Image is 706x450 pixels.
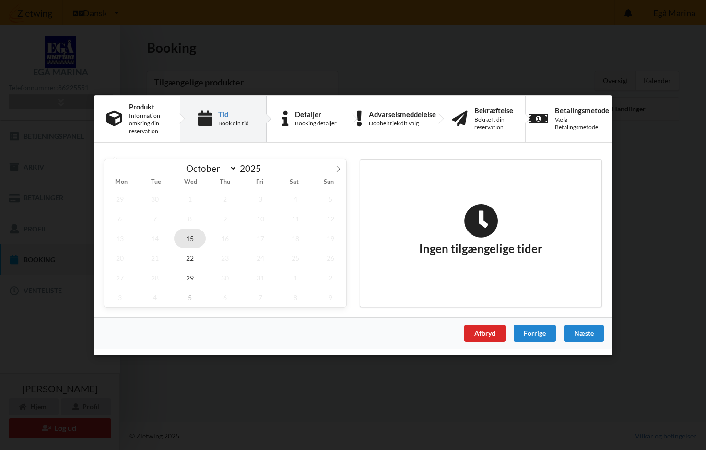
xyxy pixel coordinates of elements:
[280,189,311,208] span: October 4, 2025
[210,248,241,268] span: October 23, 2025
[369,120,436,127] div: Dobbelttjek dit valg
[104,208,136,228] span: October 6, 2025
[514,324,556,341] div: Forrige
[280,248,311,268] span: October 25, 2025
[218,120,249,127] div: Book din tid
[243,179,277,185] span: Fri
[474,116,513,131] div: Bekræft din reservation
[139,287,171,307] span: November 4, 2025
[564,324,604,341] div: Næste
[174,268,206,287] span: October 29, 2025
[237,163,269,174] input: Year
[210,287,241,307] span: November 6, 2025
[104,248,136,268] span: October 20, 2025
[139,228,171,248] span: October 14, 2025
[245,189,276,208] span: October 3, 2025
[369,110,436,118] div: Advarselsmeddelelse
[419,203,542,256] h2: Ingen tilgængelige tider
[315,228,346,248] span: October 19, 2025
[210,189,241,208] span: October 2, 2025
[245,287,276,307] span: November 7, 2025
[315,287,346,307] span: November 9, 2025
[174,189,206,208] span: October 1, 2025
[104,179,139,185] span: Mon
[210,228,241,248] span: October 16, 2025
[277,179,312,185] span: Sat
[210,268,241,287] span: October 30, 2025
[139,189,171,208] span: September 30, 2025
[245,228,276,248] span: October 17, 2025
[129,112,167,135] div: Information omkring din reservation
[139,208,171,228] span: October 7, 2025
[280,268,311,287] span: November 1, 2025
[280,287,311,307] span: November 8, 2025
[555,106,609,114] div: Betalingsmetode
[315,248,346,268] span: October 26, 2025
[245,268,276,287] span: October 31, 2025
[104,189,136,208] span: September 29, 2025
[210,208,241,228] span: October 9, 2025
[182,162,237,174] select: Month
[315,208,346,228] span: October 12, 2025
[174,287,206,307] span: November 5, 2025
[315,189,346,208] span: October 5, 2025
[174,208,206,228] span: October 8, 2025
[474,106,513,114] div: Bekræftelse
[464,324,506,341] div: Afbryd
[295,110,337,118] div: Detaljer
[173,179,208,185] span: Wed
[104,268,136,287] span: October 27, 2025
[280,208,311,228] span: October 11, 2025
[280,228,311,248] span: October 18, 2025
[315,268,346,287] span: November 2, 2025
[208,179,242,185] span: Thu
[174,228,206,248] span: October 15, 2025
[139,179,173,185] span: Tue
[104,287,136,307] span: November 3, 2025
[129,102,167,110] div: Produkt
[245,208,276,228] span: October 10, 2025
[245,248,276,268] span: October 24, 2025
[139,248,171,268] span: October 21, 2025
[312,179,346,185] span: Sun
[555,116,609,131] div: Vælg Betalingsmetode
[174,248,206,268] span: October 22, 2025
[295,120,337,127] div: Booking detaljer
[218,110,249,118] div: Tid
[139,268,171,287] span: October 28, 2025
[104,228,136,248] span: October 13, 2025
